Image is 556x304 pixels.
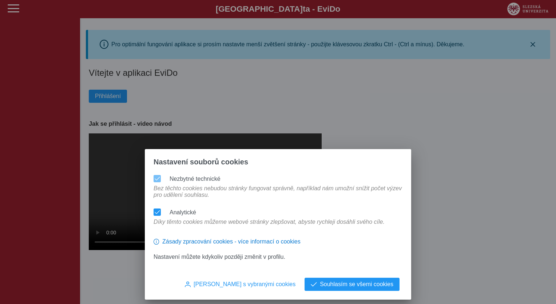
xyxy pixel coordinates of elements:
[179,278,302,291] button: [PERSON_NAME] s vybranými cookies
[154,158,248,166] span: Nastavení souborů cookies
[154,235,301,248] button: Zásady zpracování cookies - více informací o cookies
[194,281,295,288] span: [PERSON_NAME] s vybranými cookies
[305,278,400,291] button: Souhlasím se všemi cookies
[170,176,221,182] label: Nezbytné technické
[151,185,405,206] div: Bez těchto cookies nebudou stránky fungovat správně, například nám umožní snížit počet výzev pro ...
[170,209,196,215] label: Analytické
[151,219,388,233] div: Díky těmto cookies můžeme webové stránky zlepšovat, abyste rychleji dosáhli svého cíle.
[154,241,301,248] a: Zásady zpracování cookies - více informací o cookies
[320,281,393,288] span: Souhlasím se všemi cookies
[154,254,402,260] p: Nastavení můžete kdykoliv později změnit v profilu.
[162,238,301,245] span: Zásady zpracování cookies - více informací o cookies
